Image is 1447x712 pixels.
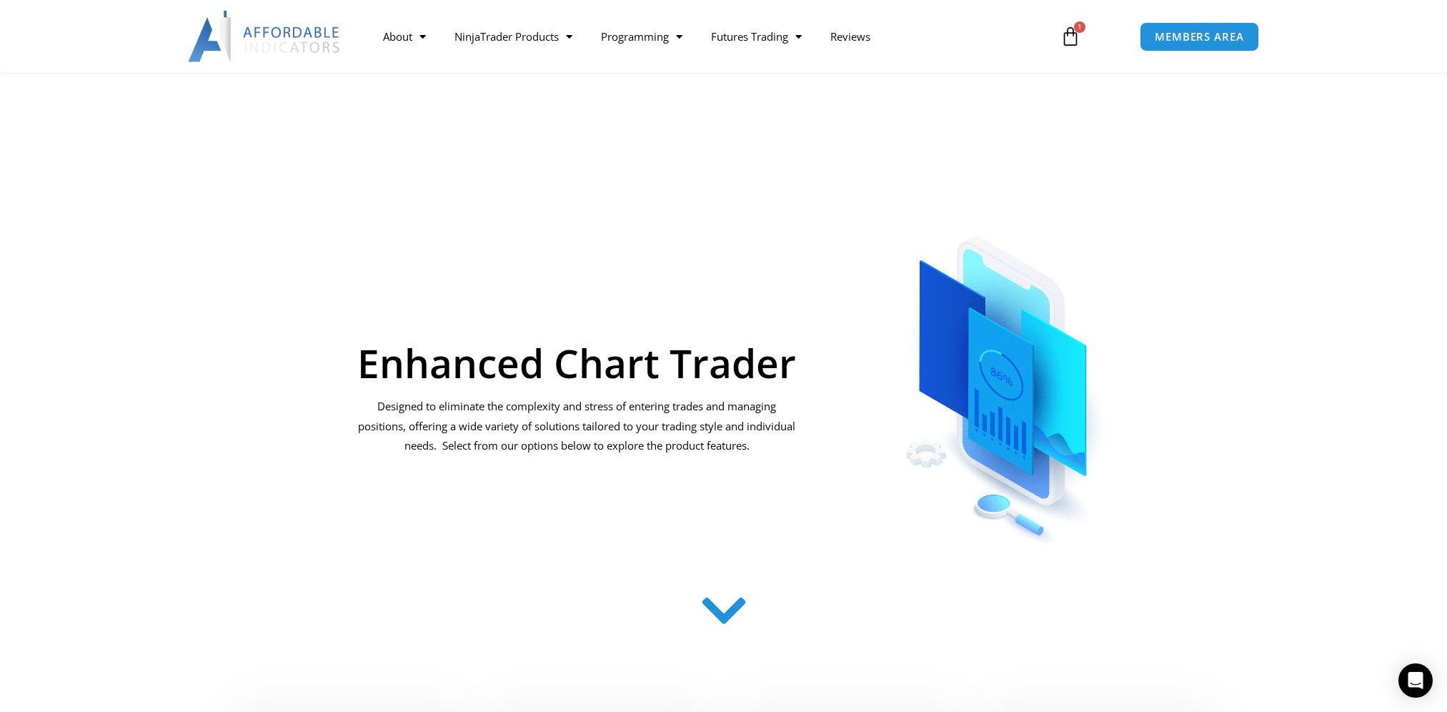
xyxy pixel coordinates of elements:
img: LogoAI | Affordable Indicators – NinjaTrader [188,11,342,62]
span: MEMBERS AREA [1155,31,1244,42]
a: Reviews [816,20,885,53]
a: NinjaTrader Products [440,20,587,53]
div: Open Intercom Messenger [1398,663,1433,698]
a: MEMBERS AREA [1140,22,1259,51]
img: ChartTrader | Affordable Indicators – NinjaTrader [859,202,1151,550]
nav: Menu [369,20,1043,53]
a: 1 [1039,16,1102,57]
a: Futures Trading [697,20,816,53]
h1: Enhanced Chart Trader [357,343,797,382]
a: Programming [587,20,697,53]
span: 1 [1074,21,1085,33]
a: About [369,20,440,53]
p: Designed to eliminate the complexity and stress of entering trades and managing positions, offeri... [357,397,797,457]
